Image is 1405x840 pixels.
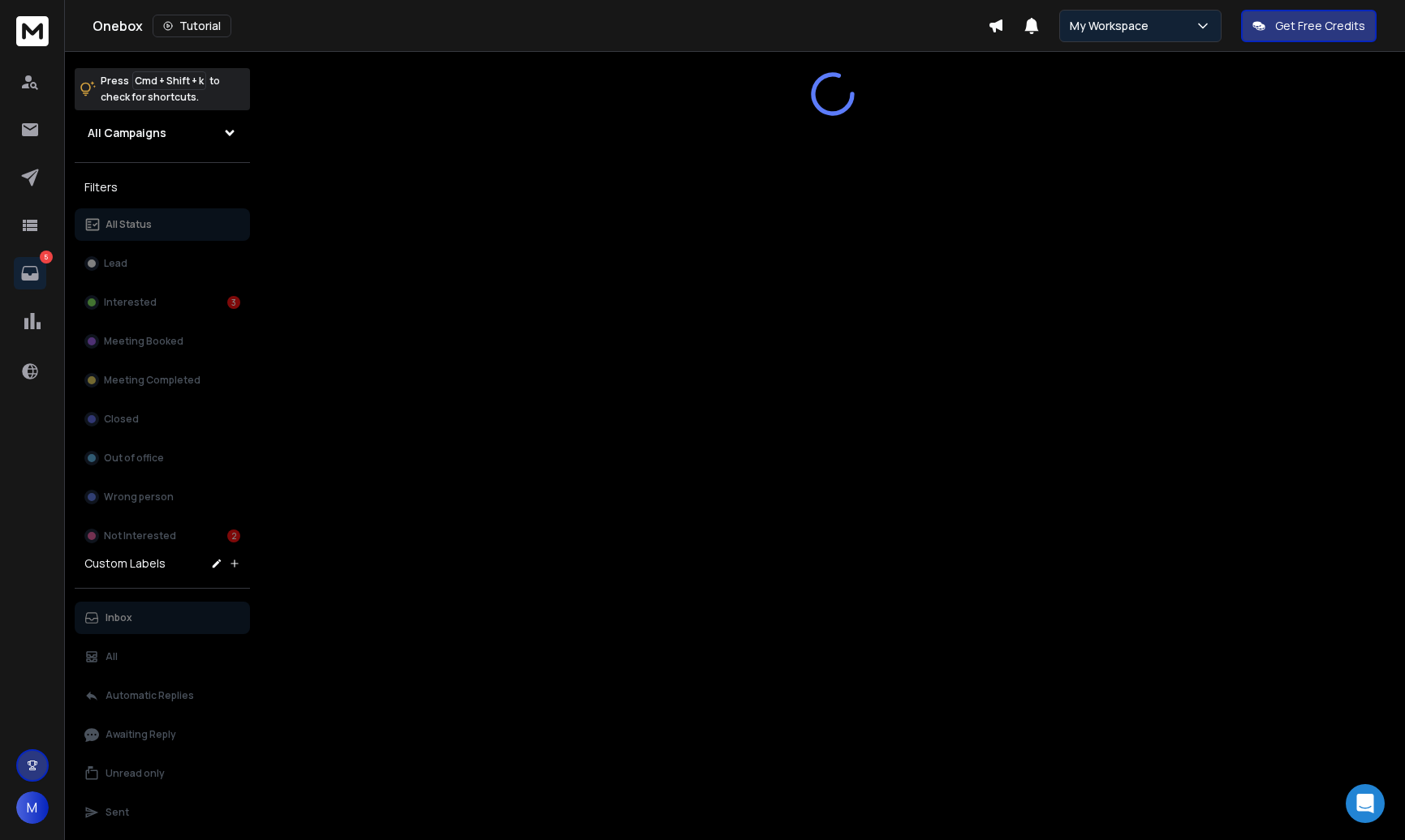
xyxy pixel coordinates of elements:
button: M [16,791,49,824]
h3: Custom Labels [84,555,166,572]
p: Get Free Credits [1275,18,1365,34]
button: Get Free Credits [1241,10,1377,42]
span: Cmd + Shift + k [132,71,206,90]
h1: All Campaigns [88,125,166,141]
div: Onebox [93,15,988,37]
div: Open Intercom Messenger [1346,784,1385,823]
button: Tutorial [153,15,231,37]
p: 5 [40,251,53,264]
p: Press to check for shortcuts. [101,73,220,105]
h3: Filters [75,176,250,199]
p: My Workspace [1070,18,1155,34]
a: 5 [14,257,46,289]
button: All Campaigns [75,117,250,149]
